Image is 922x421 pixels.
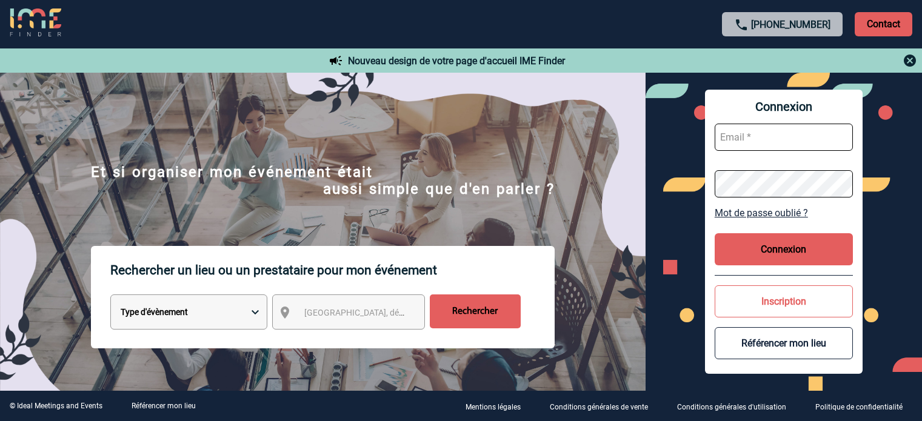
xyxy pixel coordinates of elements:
[540,400,667,412] a: Conditions générales de vente
[806,400,922,412] a: Politique de confidentialité
[751,19,830,30] a: [PHONE_NUMBER]
[715,327,853,359] button: Référencer mon lieu
[456,400,540,412] a: Mentions légales
[734,18,749,32] img: call-24-px.png
[466,403,521,411] p: Mentions légales
[304,308,473,317] span: [GEOGRAPHIC_DATA], département, région...
[855,12,912,36] p: Contact
[430,294,521,328] input: Rechercher
[667,400,806,412] a: Conditions générales d'utilisation
[677,403,786,411] p: Conditions générales d'utilisation
[715,99,853,114] span: Connexion
[10,402,102,410] div: © Ideal Meetings and Events
[550,403,648,411] p: Conditions générales de vente
[715,233,853,265] button: Connexion
[715,285,853,317] button: Inscription
[715,207,853,219] a: Mot de passe oublié ?
[132,402,196,410] a: Référencer mon lieu
[715,124,853,151] input: Email *
[110,246,555,294] p: Rechercher un lieu ou un prestataire pour mon événement
[815,403,903,411] p: Politique de confidentialité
